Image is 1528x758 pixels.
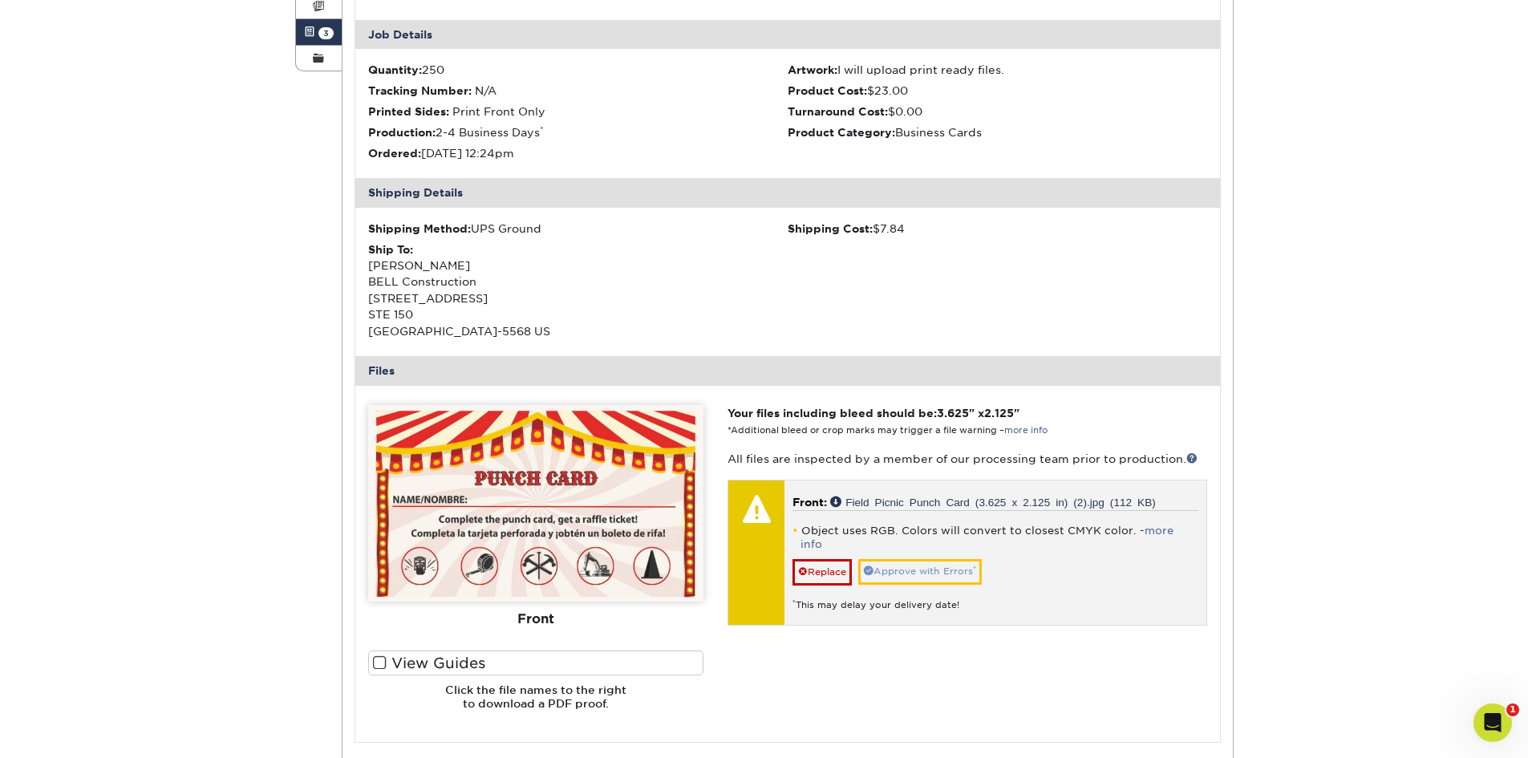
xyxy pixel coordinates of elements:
strong: Your files including bleed should be: " x " [728,407,1019,420]
strong: Shipping Method: [368,222,471,235]
strong: Tracking Number: [368,84,472,97]
span: 1 [1506,703,1519,716]
strong: Turnaround Cost: [788,105,888,118]
li: 250 [368,62,788,78]
div: Shipping Details [355,178,1220,207]
strong: Artwork: [788,63,837,76]
a: Replace [792,559,852,585]
strong: Printed Sides: [368,105,449,118]
strong: Production: [368,126,436,139]
a: more info [800,525,1173,550]
strong: Product Cost: [788,84,867,97]
iframe: Google Customer Reviews [4,709,136,752]
strong: Ordered: [368,147,421,160]
span: 3 [318,27,334,39]
label: View Guides [368,651,703,675]
a: Approve with Errors* [858,559,982,584]
li: Business Cards [788,124,1207,140]
div: $7.84 [788,221,1207,237]
span: Front: [792,496,827,509]
a: more info [1004,425,1048,436]
li: [DATE] 12:24pm [368,145,788,161]
div: [PERSON_NAME] BELL Construction [STREET_ADDRESS] STE 150 [GEOGRAPHIC_DATA]-5568 US [368,241,788,339]
strong: Ship To: [368,243,413,256]
strong: Quantity: [368,63,422,76]
div: UPS Ground [368,221,788,237]
li: $0.00 [788,103,1207,120]
h6: Click the file names to the right to download a PDF proof. [368,683,703,723]
strong: Product Category: [788,126,895,139]
li: Object uses RGB. Colors will convert to closest CMYK color. - [792,524,1198,551]
div: This may delay your delivery date! [792,586,1198,612]
li: 2-4 Business Days [368,124,788,140]
iframe: Intercom live chat [1473,703,1512,742]
p: All files are inspected by a member of our processing team prior to production. [728,451,1206,467]
strong: Shipping Cost: [788,222,873,235]
li: I will upload print ready files. [788,62,1207,78]
a: Field Picnic Punch Card (3.625 x 2.125 in) (2).jpg (112 KB) [830,496,1156,507]
span: 2.125 [984,407,1014,420]
span: Print Front Only [452,105,545,118]
a: 3 [296,19,342,45]
small: *Additional bleed or crop marks may trigger a file warning – [728,425,1048,436]
span: 3.625 [937,407,969,420]
span: N/A [475,84,496,97]
div: Job Details [355,20,1220,49]
div: Files [355,356,1220,385]
div: Front [368,601,703,636]
li: $23.00 [788,83,1207,99]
